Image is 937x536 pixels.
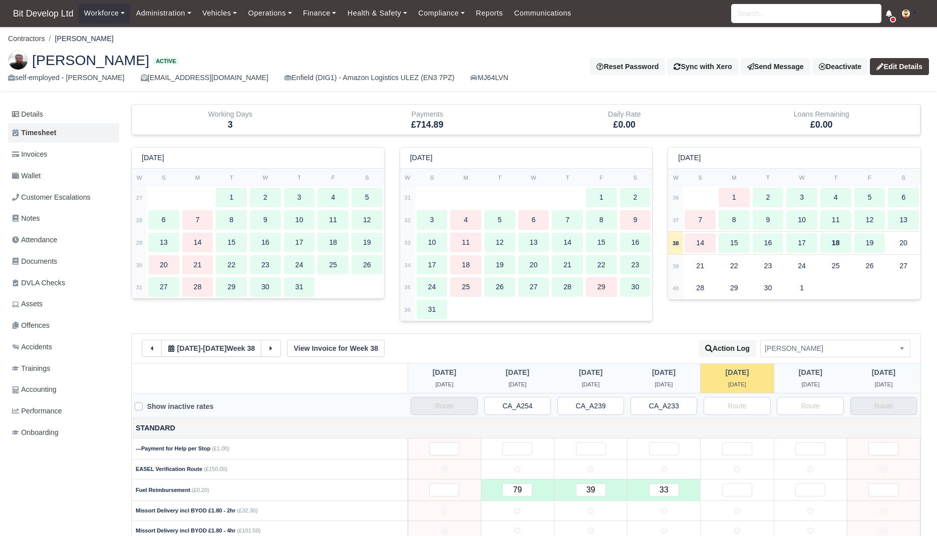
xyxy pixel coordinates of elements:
a: Reports [470,4,508,23]
strong: 36 [404,307,411,313]
a: View Invoice for Week 38 [287,340,385,357]
strong: 40 [673,285,679,291]
div: 12 [484,233,515,252]
span: Notes [12,213,40,224]
div: 3 [284,188,315,207]
small: F [868,175,871,181]
div: 14 [182,233,213,252]
div: Payments [329,105,526,135]
strong: 34 [404,262,411,268]
a: Accidents [8,337,119,357]
div: 30 [620,277,651,297]
a: Documents [8,252,119,271]
div: 6 [888,188,919,207]
div: 26 [854,256,885,276]
div: 1 [719,188,750,207]
div: 8 [586,210,617,230]
span: 22 hours ago [728,381,746,387]
a: Details [8,105,119,124]
td: 2025-09-20 Not Editable [847,479,920,501]
td: 2025-09-20 Not Editable [847,459,920,479]
div: 16 [620,233,651,252]
div: 5 [352,188,383,207]
div: 25 [450,277,481,297]
strong: 18 [832,239,840,247]
div: 18 [318,233,349,252]
strong: Missort Delivery incl BYOD £1.80 - 4hr [136,527,235,533]
div: 23 [250,255,281,275]
div: 1 [786,278,817,298]
small: S [698,175,702,181]
div: 28 [552,277,583,297]
div: Loans Remaining [731,109,913,120]
div: 4 [318,188,349,207]
td: 2025-09-14 Not Editable [408,459,481,479]
span: 1 day from now [874,381,892,387]
div: 7 [182,210,213,230]
a: Customer Escalations [8,188,119,207]
span: Attendance [12,234,57,246]
small: M [463,175,468,181]
a: Attendance [8,230,119,250]
div: Iulian Spataru [1,42,936,92]
a: Edit Details [870,58,929,75]
div: 3 [417,210,448,230]
h5: £0.00 [533,120,716,130]
a: Bit Develop Ltd [8,4,79,24]
div: 25 [318,255,349,275]
small: M [732,175,736,181]
a: Operations [242,4,297,23]
div: 16 [753,233,784,253]
span: Offences [12,320,50,331]
span: 1 day ago [652,368,676,376]
small: F [332,175,335,181]
a: Deactivate [812,58,868,75]
input: Route [777,397,843,415]
div: 29 [586,277,617,297]
a: Finance [297,4,342,23]
div: 9 [620,210,651,230]
a: Send Message [741,58,810,75]
span: 1 hour from now [799,368,822,376]
a: Vehicles [197,4,243,23]
strong: 30 [136,262,143,268]
div: 21 [182,255,213,275]
div: 26 [352,255,383,275]
h6: [DATE] [678,154,701,162]
strong: 28 [136,217,143,223]
div: 5 [854,188,885,207]
div: 28 [182,277,213,297]
div: 28 [685,278,716,298]
span: Accounting [12,384,57,395]
div: 20 [888,233,919,253]
div: 13 [148,233,179,252]
div: 6 [148,210,179,230]
div: 7 [552,210,583,230]
td: 2025-09-14 Not Editable [408,438,481,459]
div: 29 [216,277,247,297]
small: T [297,175,301,181]
a: Assets [8,294,119,314]
div: 24 [786,256,817,276]
a: Workforce [79,4,131,23]
a: Onboarding [8,423,119,442]
span: 2 days ago [579,368,602,376]
li: [PERSON_NAME] [45,33,114,45]
h5: 3 [139,120,322,130]
small: S [634,175,638,181]
div: Daily Rate [526,105,723,135]
span: Iulian Spataru [761,342,910,355]
span: 4 days ago [436,381,454,387]
div: 7 [685,210,716,230]
span: 4 days ago [433,368,456,376]
span: (£101.50) [237,527,260,533]
h6: [DATE] [142,154,164,162]
span: DVLA Checks [12,277,65,289]
a: Performance [8,401,119,421]
div: 21 [685,256,716,276]
div: 22 [586,255,617,275]
span: Accidents [12,341,52,353]
div: 17 [284,233,315,252]
strong: 29 [136,240,143,246]
h5: £0.00 [731,120,913,130]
